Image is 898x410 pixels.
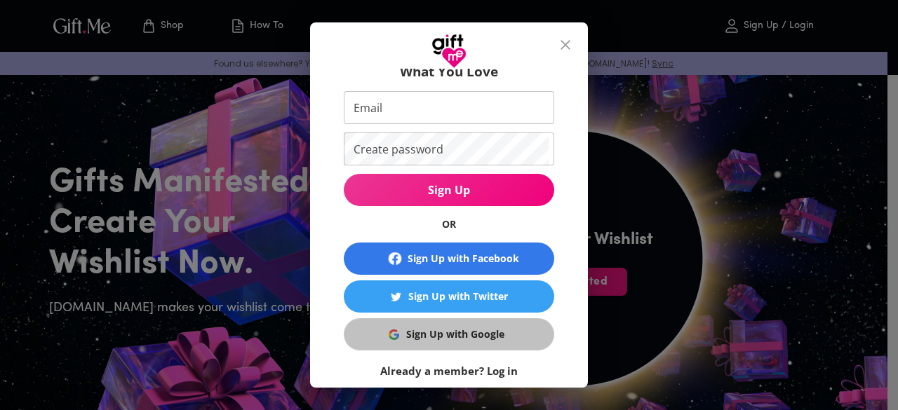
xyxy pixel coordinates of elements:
[380,364,518,378] a: Already a member? Log in
[344,46,554,80] h6: Start Your Wishlist and Get What You Love
[344,174,554,206] button: Sign Up
[344,318,554,350] button: Sign Up with GoogleSign Up with Google
[406,327,504,342] div: Sign Up with Google
[408,289,508,304] div: Sign Up with Twitter
[408,251,519,266] div: Sign Up with Facebook
[549,28,582,62] button: close
[391,292,401,302] img: Sign Up with Twitter
[344,217,554,231] h6: OR
[344,242,554,275] button: Sign Up with Facebook
[389,329,399,340] img: Sign Up with Google
[344,280,554,313] button: Sign Up with TwitterSign Up with Twitter
[431,34,467,69] img: GiftMe Logo
[344,182,554,198] span: Sign Up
